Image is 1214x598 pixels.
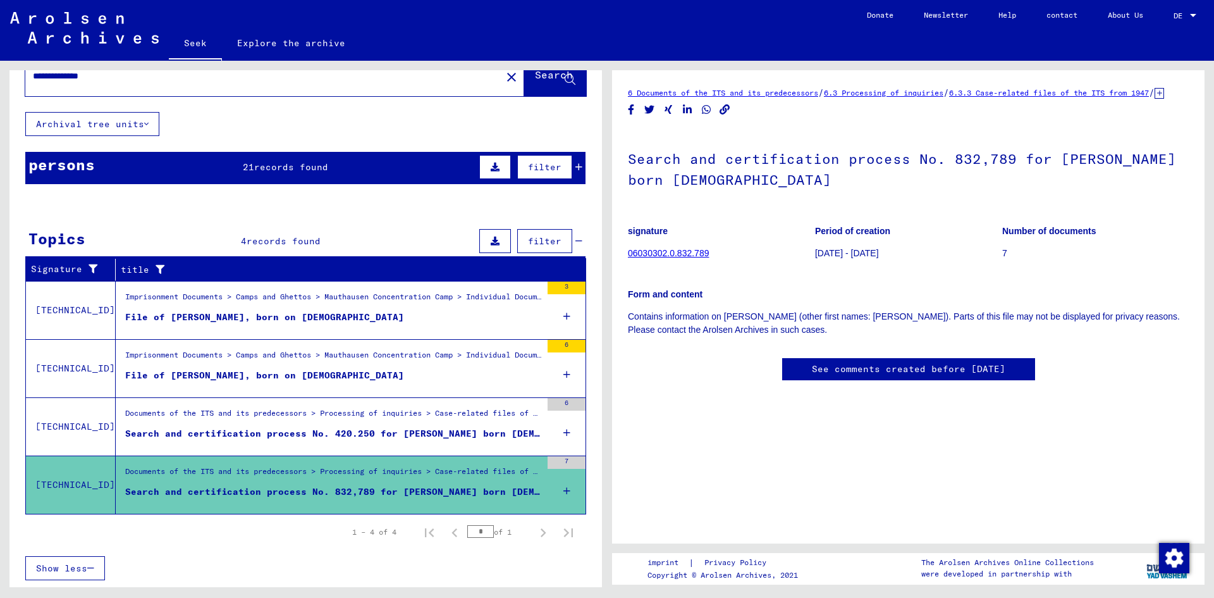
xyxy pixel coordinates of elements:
button: filter [517,229,572,253]
font: Signature [31,263,82,275]
font: 21 [243,161,254,173]
a: Seek [169,28,222,61]
font: Form and content [628,289,702,299]
font: [TECHNICAL_ID] [35,479,115,490]
font: Privacy Policy [704,558,766,567]
font: were developed in partnership with [921,569,1072,578]
img: Arolsen_neg.svg [10,12,159,44]
button: Next page [530,520,556,545]
mat-icon: close [504,70,519,85]
font: 3 [565,282,568,290]
button: filter [517,155,572,179]
font: Search and certification process No. 832,789 for [PERSON_NAME] born [DEMOGRAPHIC_DATA] [125,486,614,497]
font: signature [628,226,668,236]
font: imprint [647,558,678,567]
font: Search [535,68,573,81]
font: Archival tree units [36,118,144,130]
button: Share on Facebook [625,102,638,118]
font: / [943,87,949,98]
a: Explore the archive [222,28,360,58]
font: contact [1046,10,1077,20]
font: Number of documents [1002,226,1096,236]
font: 1 – 4 of 4 [352,527,396,537]
button: Share on Xing [662,102,675,118]
font: DE [1174,11,1182,20]
font: 6 [565,399,568,407]
font: persons [28,155,95,174]
font: records found [254,161,328,173]
font: 4 [241,235,247,247]
font: [TECHNICAL_ID] [35,421,115,432]
font: filter [528,235,561,247]
font: | [689,557,694,568]
font: [TECHNICAL_ID] [35,363,115,374]
div: Signature [31,259,118,280]
font: title [121,264,149,275]
a: Privacy Policy [694,556,782,570]
button: Copy link [718,102,732,118]
font: Contains information on [PERSON_NAME] (other first names: [PERSON_NAME]). Parts of this file may ... [628,311,1180,335]
font: / [1149,87,1155,98]
button: Share on Twitter [643,102,656,118]
a: 6.3.3 Case-related files of the ITS from 1947 [949,88,1149,97]
a: imprint [647,556,689,570]
font: The Arolsen Archives Online Collections [921,558,1094,567]
font: Topics [28,229,85,248]
font: Help [998,10,1016,20]
button: Share on LinkedIn [681,102,694,118]
font: Search and certification process No. 832,789 for [PERSON_NAME] born [DEMOGRAPHIC_DATA] [628,150,1176,189]
button: Show less [25,556,105,580]
font: Donate [867,10,893,20]
font: Show less [36,563,87,574]
div: title [121,259,573,280]
img: yv_logo.png [1144,552,1191,584]
font: File of [PERSON_NAME], born on [DEMOGRAPHIC_DATA] [125,311,404,323]
font: Copyright © Arolsen Archives, 2021 [647,570,798,580]
font: About Us [1108,10,1143,20]
button: Clear [499,64,524,89]
font: 7 [565,457,568,465]
font: Newsletter [924,10,968,20]
font: Period of creation [815,226,890,236]
font: See comments created before [DATE] [812,363,1005,375]
font: / [818,87,824,98]
font: Search and certification process No. 420.250 for [PERSON_NAME] born [DEMOGRAPHIC_DATA] [125,428,614,439]
font: filter [528,161,561,173]
font: of 1 [494,527,512,537]
a: 6 Documents of the ITS and its predecessors [628,88,818,97]
font: Imprisonment Documents > Camps and Ghettos > Mauthausen Concentration Camp > Individual Documents... [125,292,1099,301]
button: Previous page [442,520,467,545]
font: File of [PERSON_NAME], born on [DEMOGRAPHIC_DATA] [125,370,404,381]
a: See comments created before [DATE] [812,363,1005,376]
font: records found [247,235,321,247]
font: 6 [565,340,568,349]
font: [DATE] - [DATE] [815,248,879,258]
img: Change consent [1159,543,1189,573]
button: First page [417,520,442,545]
font: 7 [1002,248,1007,258]
font: Seek [184,37,207,49]
button: Share on WhatsApp [700,102,713,118]
button: Search [524,57,586,96]
button: Last page [556,520,581,545]
a: 06030302.0.832.789 [628,248,709,258]
font: Explore the archive [237,37,345,49]
font: [TECHNICAL_ID] [35,304,115,316]
font: Imprisonment Documents > Camps and Ghettos > Mauthausen Concentration Camp > Individual Documents... [125,350,1099,359]
button: Archival tree units [25,112,159,136]
a: 6.3 Processing of inquiries [824,88,943,97]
